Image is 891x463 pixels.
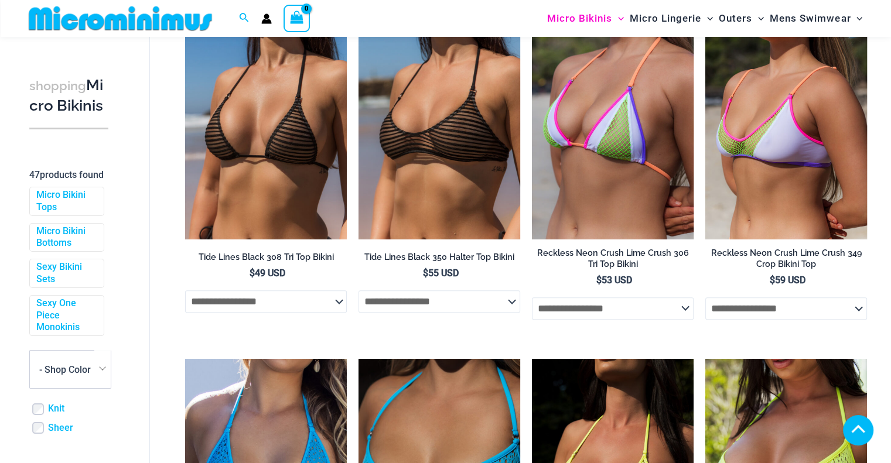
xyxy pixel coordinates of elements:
[542,2,868,35] nav: Site Navigation
[532,248,694,269] h2: Reckless Neon Crush Lime Crush 306 Tri Top Bikini
[596,275,602,286] span: $
[48,403,64,415] a: Knit
[423,267,459,279] bdi: 55 USD
[185,252,347,267] a: Tide Lines Black 308 Tri Top Bikini
[359,252,520,263] h2: Tide Lines Black 350 Halter Top Bikini
[752,4,764,33] span: Menu Toggle
[36,261,95,286] a: Sexy Bikini Sets
[627,4,716,33] a: Micro LingerieMenu ToggleMenu Toggle
[24,5,217,32] img: MM SHOP LOGO FLAT
[719,4,752,33] span: Outers
[705,248,867,274] a: Reckless Neon Crush Lime Crush 349 Crop Bikini Top
[48,422,73,434] a: Sheer
[29,76,108,116] h3: Micro Bikinis
[851,4,862,33] span: Menu Toggle
[29,169,40,180] span: 47
[705,248,867,269] h2: Reckless Neon Crush Lime Crush 349 Crop Bikini Top
[36,189,95,214] a: Micro Bikini Tops
[612,4,624,33] span: Menu Toggle
[29,78,86,93] span: shopping
[30,351,111,388] span: - Shop Color
[423,267,428,279] span: $
[701,4,713,33] span: Menu Toggle
[36,297,95,334] a: Sexy One Piece Monokinis
[36,225,95,250] a: Micro Bikini Bottoms
[250,267,285,279] bdi: 49 USD
[596,275,632,286] bdi: 53 USD
[716,4,767,33] a: OutersMenu ToggleMenu Toggle
[185,252,347,263] h2: Tide Lines Black 308 Tri Top Bikini
[39,364,91,375] span: - Shop Color
[547,4,612,33] span: Micro Bikinis
[770,4,851,33] span: Mens Swimwear
[770,275,805,286] bdi: 59 USD
[29,350,111,389] span: - Shop Color
[261,13,272,24] a: Account icon link
[250,267,255,279] span: $
[767,4,865,33] a: Mens SwimwearMenu ToggleMenu Toggle
[532,248,694,274] a: Reckless Neon Crush Lime Crush 306 Tri Top Bikini
[284,5,310,32] a: View Shopping Cart, empty
[770,275,775,286] span: $
[29,166,108,184] p: products found
[239,11,250,26] a: Search icon link
[544,4,627,33] a: Micro BikinisMenu ToggleMenu Toggle
[630,4,701,33] span: Micro Lingerie
[359,252,520,267] a: Tide Lines Black 350 Halter Top Bikini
